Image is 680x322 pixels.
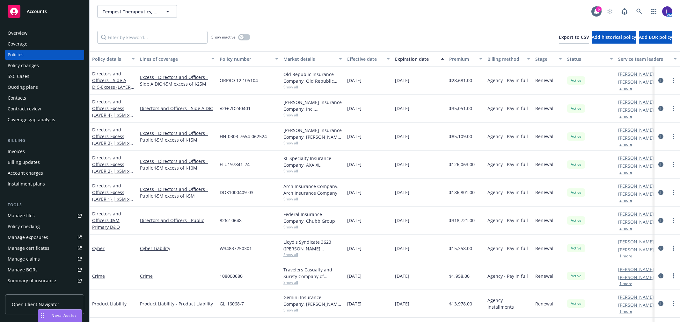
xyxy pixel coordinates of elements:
[5,60,84,71] a: Policy changes
[639,34,672,40] span: Add BOR policy
[137,51,217,66] button: Lines of coverage
[535,245,553,252] span: Renewal
[670,244,677,252] a: more
[570,78,582,83] span: Active
[657,217,665,224] a: circleInformation
[5,179,84,189] a: Installment plans
[5,243,84,253] a: Manage certificates
[283,127,342,140] div: [PERSON_NAME] Insurance Company, [PERSON_NAME] Insurance Group
[618,219,654,225] a: [PERSON_NAME]
[220,133,267,140] span: HN-0303-7654-062524
[347,133,362,140] span: [DATE]
[92,273,105,279] a: Crime
[670,161,677,168] a: more
[347,273,362,279] span: [DATE]
[657,272,665,280] a: circleInformation
[5,93,84,103] a: Contacts
[535,217,553,224] span: Renewal
[618,294,654,300] a: [PERSON_NAME]
[395,300,409,307] span: [DATE]
[92,301,127,307] a: Product Liability
[97,5,177,18] button: Tempest Therapeutics, Inc.
[220,161,250,168] span: ELU197841-24
[5,39,84,49] a: Coverage
[5,104,84,114] a: Contract review
[8,276,56,286] div: Summary of insurance
[570,301,582,306] span: Active
[140,105,215,112] a: Directors and Officers - Side A DIC
[220,245,252,252] span: W34837250301
[639,31,672,44] button: Add BOR policy
[140,186,215,199] a: Excess - Directors and Officers - Public $5M excess of $5M
[487,161,528,168] span: Agency - Pay in full
[281,51,345,66] button: Market details
[8,60,39,71] div: Policy changes
[8,221,40,232] div: Policy checking
[449,189,475,196] span: $186,801.00
[657,77,665,84] a: circleInformation
[618,107,654,113] a: [PERSON_NAME]
[220,77,258,84] span: ORPRO 12 105104
[347,105,362,112] span: [DATE]
[283,71,342,84] div: Old Republic Insurance Company, Old Republic General Insurance Group
[283,252,342,257] span: Show all
[283,196,342,202] span: Show all
[533,51,565,66] button: Stage
[92,245,105,251] a: Cyber
[92,84,134,103] span: - Excess (LAYER 5) | $5M xs $25M D&O Side A
[220,217,242,224] span: 8262-0648
[618,79,654,85] a: [PERSON_NAME]
[92,105,133,125] span: - Excess (LAYER 4) | $5M xs $20M D&O Side A
[657,105,665,112] a: circleInformation
[140,74,215,87] a: Excess - Directors and Officers - Side A DIC $5M excess of $25M
[8,82,38,92] div: Quoting plans
[92,161,133,181] span: - Excess (LAYER 2) | $5M xs $10M D&O
[283,183,342,196] div: Arch Insurance Company, Arch Insurance Company
[8,104,41,114] div: Contract review
[618,5,631,18] a: Report a Bug
[5,221,84,232] a: Policy checking
[670,189,677,196] a: more
[220,300,244,307] span: GL_16068-7
[8,157,40,167] div: Billing updates
[618,302,654,308] a: [PERSON_NAME]
[8,179,45,189] div: Installment plans
[657,161,665,168] a: circleInformation
[567,56,606,62] div: Status
[8,50,24,60] div: Policies
[619,143,632,146] button: 2 more
[283,168,342,174] span: Show all
[618,274,654,281] a: [PERSON_NAME]
[619,254,632,258] button: 1 more
[487,297,530,310] span: Agency - Installments
[603,5,616,18] a: Start snowing
[449,245,472,252] span: $15,358.00
[5,137,84,144] div: Billing
[657,300,665,307] a: circleInformation
[449,77,472,84] span: $28,681.00
[619,87,632,90] button: 2 more
[619,282,632,286] button: 1 more
[217,51,281,66] button: Policy number
[347,161,362,168] span: [DATE]
[487,245,528,252] span: Agency - Pay in full
[103,8,158,15] span: Tempest Therapeutics, Inc.
[220,189,253,196] span: DOX1000409-03
[618,183,654,189] a: [PERSON_NAME]
[283,294,342,307] div: Gemini Insurance Company, [PERSON_NAME] Corporation
[570,273,582,279] span: Active
[619,115,632,118] button: 2 more
[5,232,84,242] span: Manage exposures
[347,217,362,224] span: [DATE]
[657,189,665,196] a: circleInformation
[8,254,40,264] div: Manage claims
[618,56,670,62] div: Service team leaders
[618,246,654,253] a: [PERSON_NAME]
[140,273,215,279] a: Crime
[395,217,409,224] span: [DATE]
[38,310,46,322] div: Drag to move
[570,134,582,139] span: Active
[618,135,654,141] a: [PERSON_NAME]
[92,211,121,230] a: Directors and Officers
[5,28,84,38] a: Overview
